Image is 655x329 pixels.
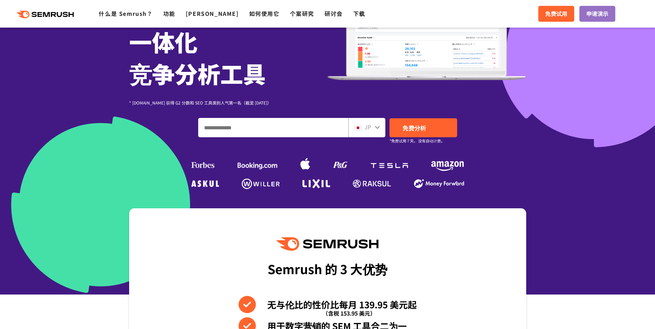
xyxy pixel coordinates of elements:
span: 申请演示 [586,9,608,18]
small: *免费试用 7 天。 没有自动计费。 [389,138,445,144]
input: 输入您的域名、关键字或网址 [199,118,348,137]
span: JP [365,123,371,131]
a: 如何使用它 [249,9,280,18]
a: 下载 [353,9,365,18]
a: 什么是 Semrush？ [99,9,153,18]
a: 免费试用 [538,6,574,22]
span: （含税 153.95 美元） [322,305,376,322]
a: 申请演示 [579,6,615,22]
h1: 一体化 竞争分析工具 [129,26,328,89]
span: 免费分析 [403,123,426,132]
div: Semrush 的 3 大优势 [268,256,387,281]
a: 免费分析 [389,118,457,137]
img: 塞姆拉什 [277,237,378,251]
a: [PERSON_NAME] [186,9,239,18]
font: 无与伦比的性价比每月 139.95 美元起 [267,298,417,311]
div: * [DOMAIN_NAME] 获得 G2 分数和 SEO 工具类别人气第一名（截至 [DATE]） [129,99,328,106]
a: 研讨会 [325,9,343,18]
a: 功能 [163,9,175,18]
a: 个案研究 [290,9,314,18]
span: 免费试用 [545,9,567,18]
